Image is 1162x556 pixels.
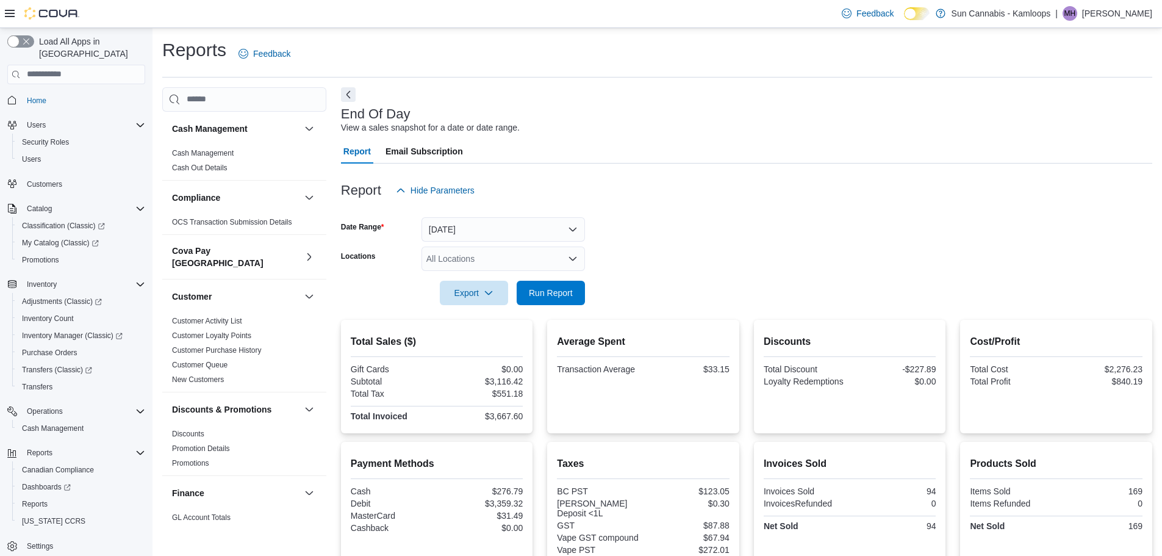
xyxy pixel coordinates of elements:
div: $0.00 [439,523,523,533]
span: [US_STATE] CCRS [22,516,85,526]
button: Discounts & Promotions [172,403,299,416]
a: Adjustments (Classic) [17,294,107,309]
span: Reports [22,499,48,509]
a: GL Account Totals [172,513,231,522]
div: Loyalty Redemptions [764,377,847,386]
span: Home [27,96,46,106]
h2: Products Sold [970,457,1142,471]
a: Users [17,152,46,167]
span: Email Subscription [386,139,463,164]
button: Settings [2,537,150,555]
a: Dashboards [17,480,76,494]
span: Adjustments (Classic) [17,294,145,309]
strong: Net Sold [764,521,798,531]
span: Users [27,120,46,130]
span: Purchase Orders [22,348,77,358]
div: 0 [1059,499,1142,508]
span: Dark Mode [904,20,905,21]
span: Security Roles [22,137,69,147]
span: Promotions [172,458,209,468]
div: Total Profit [970,377,1053,386]
div: $123.05 [646,486,730,496]
button: Catalog [22,201,57,216]
a: Dashboards [12,478,150,496]
a: Purchase Orders [17,345,82,360]
span: Home [22,93,145,108]
h1: Reports [162,38,226,62]
span: Feedback [253,48,290,60]
div: Gift Cards [351,364,434,374]
span: Report [343,139,371,164]
div: $551.18 [439,389,523,399]
span: Settings [22,538,145,554]
h2: Payment Methods [351,457,523,471]
div: -$227.89 [852,364,936,374]
div: $272.01 [646,545,730,555]
span: Promotions [17,253,145,267]
span: Users [17,152,145,167]
span: Reports [22,446,145,460]
div: Cash [351,486,434,496]
h2: Average Spent [557,334,730,349]
h3: Finance [172,487,204,499]
span: Customers [27,179,62,189]
a: Inventory Manager (Classic) [17,328,127,343]
a: Feedback [837,1,898,26]
span: Customer Queue [172,360,228,370]
a: Promotion Details [172,444,230,453]
span: Reports [17,497,145,511]
h3: End Of Day [341,107,411,121]
div: 94 [852,486,936,496]
button: Purchase Orders [12,344,150,361]
span: Feedback [856,7,894,20]
span: Transfers [22,382,52,392]
span: OCS Transaction Submission Details [172,217,292,227]
h3: Report [341,183,381,198]
a: Transfers (Classic) [12,361,150,378]
input: Dark Mode [904,7,930,20]
h2: Taxes [557,457,730,471]
img: Cova [24,7,79,20]
span: Catalog [27,204,52,214]
div: Vape GST compound [557,533,640,543]
button: Inventory Count [12,310,150,327]
span: Load All Apps in [GEOGRAPHIC_DATA] [34,35,145,60]
strong: Total Invoiced [351,411,407,421]
div: Customer [162,314,326,392]
span: Settings [27,541,53,551]
a: Transfers (Classic) [17,363,97,377]
button: Cova Pay [GEOGRAPHIC_DATA] [302,250,317,264]
span: Reports [27,448,52,458]
span: Cash Management [22,424,84,433]
a: Canadian Compliance [17,463,99,477]
div: $67.94 [646,533,730,543]
span: Inventory Count [22,314,74,323]
span: Inventory Manager (Classic) [22,331,123,341]
a: Classification (Classic) [17,218,110,233]
span: Inventory [22,277,145,292]
a: Customers [22,177,67,192]
a: Promotions [17,253,64,267]
button: Finance [172,487,299,499]
span: Dashboards [17,480,145,494]
label: Locations [341,251,376,261]
p: | [1055,6,1058,21]
button: Users [22,118,51,132]
button: Home [2,92,150,109]
div: 169 [1059,521,1142,531]
button: [US_STATE] CCRS [12,513,150,530]
button: Reports [22,446,57,460]
h2: Invoices Sold [764,457,936,471]
span: Export [447,281,501,305]
div: Invoices Sold [764,486,847,496]
div: $0.00 [439,364,523,374]
span: Purchase Orders [17,345,145,360]
span: Users [22,154,41,164]
div: $276.79 [439,486,523,496]
div: Mitch Horsman [1063,6,1077,21]
div: Discounts & Promotions [162,427,326,475]
span: Canadian Compliance [22,465,94,475]
a: Promotions [172,459,209,468]
h3: Discounts & Promotions [172,403,271,416]
div: MasterCard [351,511,434,521]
